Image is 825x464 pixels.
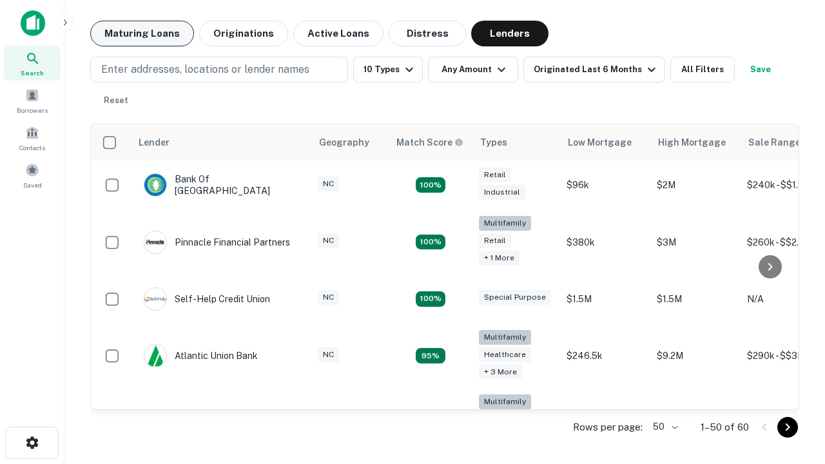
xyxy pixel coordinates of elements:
th: Geography [311,124,389,160]
img: picture [144,345,166,367]
div: Matching Properties: 11, hasApolloMatch: undefined [416,291,445,307]
span: Saved [23,180,42,190]
div: Matching Properties: 15, hasApolloMatch: undefined [416,177,445,193]
div: Multifamily [479,330,531,345]
a: Saved [4,158,61,193]
th: Capitalize uses an advanced AI algorithm to match your search with the best lender. The match sco... [389,124,472,160]
div: Low Mortgage [568,135,632,150]
th: Lender [131,124,311,160]
img: capitalize-icon.png [21,10,45,36]
button: Maturing Loans [90,21,194,46]
a: Search [4,46,61,81]
img: picture [144,174,166,196]
button: Active Loans [293,21,383,46]
td: $3M [650,209,741,275]
div: NC [318,290,339,305]
div: NC [318,347,339,362]
p: Rows per page: [573,420,643,435]
td: $9.2M [650,324,741,389]
span: Contacts [19,142,45,153]
td: $246.5k [560,324,650,389]
img: picture [144,231,166,253]
button: Any Amount [428,57,518,82]
button: Originated Last 6 Months [523,57,665,82]
div: + 3 more [479,365,522,380]
td: $3.2M [650,388,741,453]
div: NC [318,177,339,191]
div: + 1 more [479,251,519,266]
button: Save your search to get updates of matches that match your search criteria. [740,57,781,82]
div: Geography [319,135,369,150]
div: Retail [479,233,511,248]
td: $246k [560,388,650,453]
td: $2M [650,160,741,209]
img: picture [144,288,166,310]
div: High Mortgage [658,135,726,150]
button: Go to next page [777,417,798,438]
div: Multifamily [479,216,531,231]
th: Low Mortgage [560,124,650,160]
button: Distress [389,21,466,46]
a: Contacts [4,121,61,155]
div: Sale Range [748,135,801,150]
div: The Fidelity Bank [144,409,248,432]
div: Matching Properties: 17, hasApolloMatch: undefined [416,235,445,250]
td: $1.5M [650,275,741,324]
button: Enter addresses, locations or lender names [90,57,348,82]
div: Retail [479,168,511,182]
td: $380k [560,209,650,275]
div: Industrial [479,185,525,200]
button: 10 Types [353,57,423,82]
div: Pinnacle Financial Partners [144,231,290,254]
button: Lenders [471,21,548,46]
p: 1–50 of 60 [701,420,749,435]
div: Lender [139,135,170,150]
div: Types [480,135,507,150]
iframe: Chat Widget [761,361,825,423]
div: 50 [648,418,680,436]
div: Special Purpose [479,290,551,305]
div: Originated Last 6 Months [534,62,659,77]
button: All Filters [670,57,735,82]
div: Self-help Credit Union [144,287,270,311]
div: NC [318,233,339,248]
div: Atlantic Union Bank [144,344,258,367]
div: Capitalize uses an advanced AI algorithm to match your search with the best lender. The match sco... [396,135,463,150]
span: Search [21,68,44,78]
div: Bank Of [GEOGRAPHIC_DATA] [144,173,298,197]
div: Multifamily [479,394,531,409]
div: Matching Properties: 9, hasApolloMatch: undefined [416,348,445,363]
button: Reset [95,88,137,113]
th: High Mortgage [650,124,741,160]
div: Healthcare [479,347,531,362]
span: Borrowers [17,105,48,115]
td: $96k [560,160,650,209]
th: Types [472,124,560,160]
h6: Match Score [396,135,461,150]
td: $1.5M [560,275,650,324]
p: Enter addresses, locations or lender names [101,62,309,77]
a: Borrowers [4,83,61,118]
button: Originations [199,21,288,46]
